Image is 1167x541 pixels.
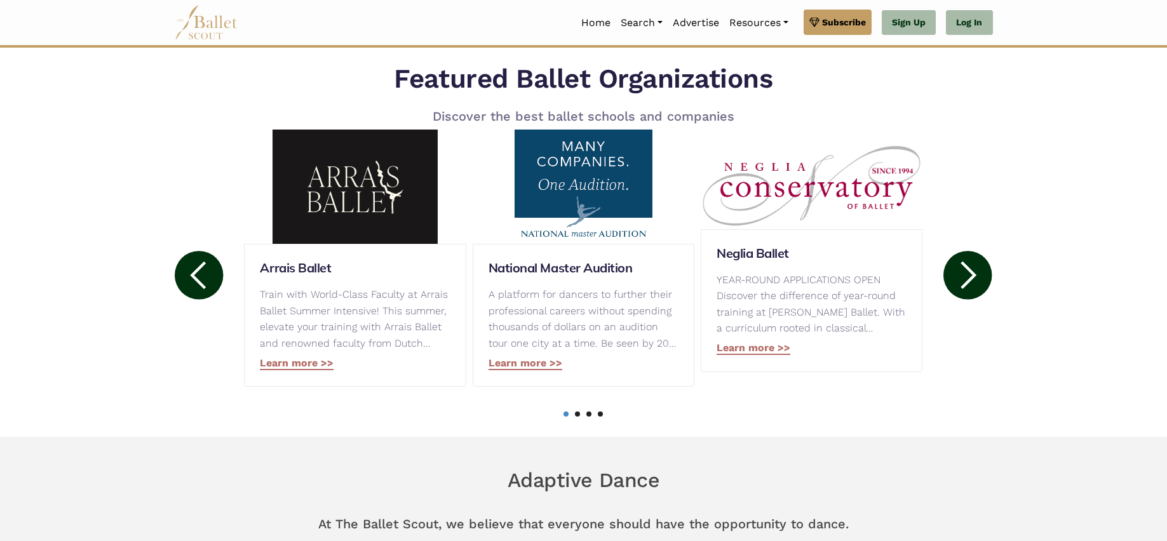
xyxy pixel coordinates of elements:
span: Subscribe [822,15,866,29]
img: Neglia Ballet logo [701,145,922,229]
p: YEAR-ROUND APPLICATIONS OPEN Discover the difference of year-round training at [PERSON_NAME] Ball... [717,272,907,337]
a: Log In [946,10,992,36]
a: Learn more >> [717,342,790,355]
a: Learn more >> [489,357,562,370]
a: 1 [563,411,569,417]
a: 3 [586,411,591,417]
a: Resources [724,10,793,36]
img: gem.svg [809,15,820,29]
a: 2 [575,411,580,417]
h5: Featured Ballet Organizations [384,62,783,97]
p: A platform for dancers to further their professional careers without spending thousands of dollar... [489,286,678,351]
img: National Master Audition logo [473,130,694,244]
p: Discover the best ballet schools and companies [384,106,783,126]
p: Train with World-Class Faculty at Arrais Ballet Summer Intensive! This summer, elevate your train... [260,286,450,351]
a: 4 [598,411,603,417]
a: Neglia Ballet [717,245,907,262]
img: Arrais Ballet logo [244,130,466,244]
a: National Master Audition [489,260,678,276]
a: Home [576,10,616,36]
a: Learn more >> [260,357,334,370]
a: Advertise [668,10,724,36]
a: Subscribe [804,10,872,35]
h6: Adaptive Dance [175,467,993,494]
a: Search [616,10,668,36]
a: Sign Up [882,10,936,36]
a: Arrais Ballet [260,260,450,276]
